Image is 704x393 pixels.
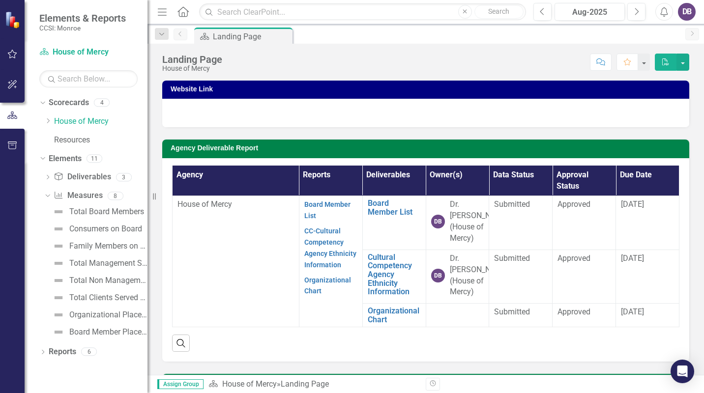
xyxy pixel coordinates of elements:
[281,379,329,389] div: Landing Page
[489,196,553,250] td: Double-Click to Edit
[555,3,625,21] button: Aug-2025
[157,379,204,389] span: Assign Group
[678,3,696,21] button: DB
[53,240,64,252] img: Not Defined
[5,11,22,28] img: ClearPoint Strategy
[213,30,290,43] div: Landing Page
[431,215,445,228] div: DB
[431,269,445,282] div: DB
[177,199,294,210] p: House of Mercy
[50,290,147,306] a: Total Clients Served at Overall Agency
[162,54,222,65] div: Landing Page
[494,307,530,316] span: Submitted
[39,70,138,87] input: Search Below...
[53,275,64,286] img: Not Defined
[108,192,123,200] div: 8
[69,242,147,251] div: Family Members on Board
[171,144,684,152] h3: Agency Deliverable Report
[553,196,616,250] td: Double-Click to Edit
[50,307,147,323] a: Organizational Placeholder
[54,135,147,146] a: Resources
[69,276,147,285] div: Total Non Management Staff FTEs
[49,153,82,165] a: Elements
[50,221,142,237] a: Consumers on Board
[50,238,147,254] a: Family Members on Board
[50,204,144,220] a: Total Board Members
[116,173,132,181] div: 3
[50,255,147,271] a: Total Management Staff FTEs
[162,65,222,72] div: House of Mercy
[81,348,97,356] div: 6
[621,253,644,263] span: [DATE]
[362,304,426,327] td: Double-Click to Edit Right Click for Context Menu
[557,199,590,209] span: Approved
[69,207,144,216] div: Total Board Members
[450,253,509,298] div: Dr. [PERSON_NAME] (House of Mercy)
[553,304,616,327] td: Double-Click to Edit
[53,206,64,218] img: Not Defined
[49,97,89,109] a: Scorecards
[304,276,351,295] a: Organizational Chart
[222,379,277,389] a: House of Mercy
[53,309,64,321] img: Not Defined
[557,253,590,263] span: Approved
[489,304,553,327] td: Double-Click to Edit
[368,307,421,324] a: Organizational Chart
[304,227,356,269] a: CC-Cultural Competency Agency Ethnicity Information
[50,324,147,340] a: Board Member Placeholder
[489,250,553,303] td: Double-Click to Edit
[69,310,147,319] div: Organizational Placeholder
[362,250,426,303] td: Double-Click to Edit Right Click for Context Menu
[494,253,530,263] span: Submitted
[69,328,147,337] div: Board Member Placeholder
[53,326,64,338] img: Not Defined
[94,99,110,107] div: 4
[199,3,526,21] input: Search ClearPoint...
[53,292,64,304] img: Not Defined
[558,6,621,18] div: Aug-2025
[69,293,147,302] div: Total Clients Served at Overall Agency
[53,257,64,269] img: Not Defined
[671,360,694,383] div: Open Intercom Messenger
[488,7,509,15] span: Search
[49,346,76,358] a: Reports
[450,199,509,244] div: Dr. [PERSON_NAME] (House of Mercy)
[557,307,590,316] span: Approved
[494,199,530,209] span: Submitted
[474,5,524,19] button: Search
[368,253,421,296] a: Cultural Competency Agency Ethnicity Information
[54,190,102,201] a: Measures
[54,116,147,127] a: House of Mercy
[53,223,64,235] img: Not Defined
[54,171,111,183] a: Deliverables
[553,250,616,303] td: Double-Click to Edit
[69,225,142,233] div: Consumers on Board
[621,307,644,316] span: [DATE]
[208,379,418,390] div: »
[362,196,426,250] td: Double-Click to Edit Right Click for Context Menu
[368,199,421,216] a: Board Member List
[171,85,684,93] h3: Website Link
[39,12,126,24] span: Elements & Reports
[87,154,102,163] div: 11
[621,199,644,209] span: [DATE]
[39,24,126,32] small: CCSI: Monroe
[304,200,351,220] a: Board Member List
[39,47,138,58] a: House of Mercy
[50,273,147,288] a: Total Non Management Staff FTEs
[69,259,147,268] div: Total Management Staff FTEs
